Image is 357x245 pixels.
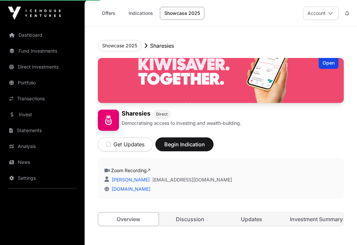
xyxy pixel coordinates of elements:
[283,213,344,226] a: Investment Summary
[152,176,232,183] a: [EMAIL_ADDRESS][DOMAIN_NAME]
[155,137,214,151] button: Begin Indication
[324,213,357,245] iframe: Chat Widget
[109,186,150,192] a: [DOMAIN_NAME]
[124,7,157,20] a: Indications
[5,171,79,185] a: Settings
[5,60,79,74] a: Direct Investments
[98,58,344,103] img: Sharesies
[5,28,79,42] a: Dashboard
[319,58,338,69] div: Open
[122,120,241,126] p: Democratising access to investing and wealth-building.
[5,44,79,58] a: Fund Investments
[5,123,79,138] a: Statements
[5,155,79,170] a: News
[5,139,79,154] a: Analysis
[150,42,174,50] p: Sharesies
[95,7,122,20] a: Offers
[156,112,168,117] span: Direct
[111,168,150,173] a: Zoom Recording
[5,107,79,122] a: Invest
[5,75,79,90] a: Portfolio
[303,7,338,20] button: Account
[160,7,204,20] a: Showcase 2025
[98,40,141,51] button: Showcase 2025
[8,7,61,20] img: Icehouse Ventures Logo
[160,213,220,226] a: Discussion
[110,177,150,182] a: [PERSON_NAME]
[155,144,214,151] a: Begin Indication
[5,91,79,106] a: Transactions
[98,212,159,226] a: Overview
[98,213,343,226] nav: Tabs
[98,137,153,151] button: Get Updates
[221,213,282,226] a: Updates
[164,140,205,148] span: Begin Indication
[98,110,119,131] img: Sharesies
[122,110,150,119] h1: Sharesies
